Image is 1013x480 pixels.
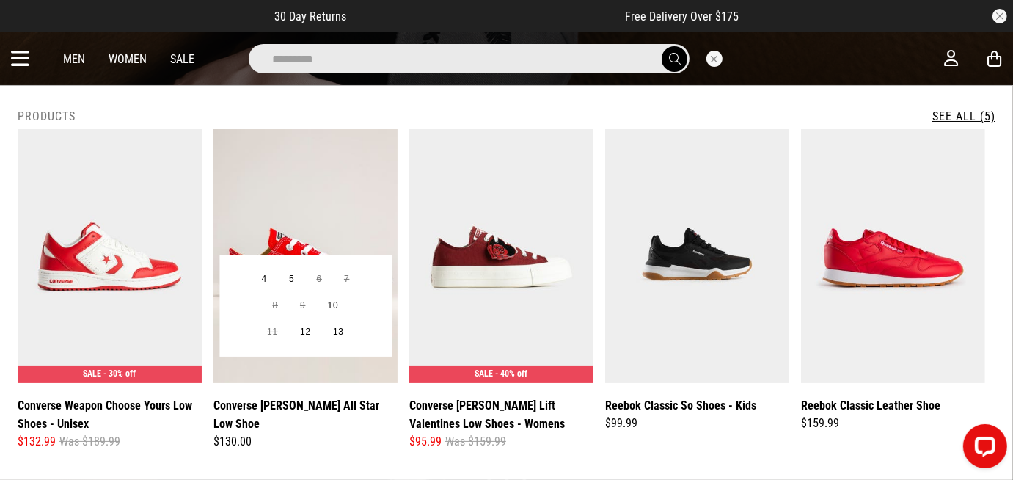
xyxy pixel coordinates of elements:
[322,319,355,346] button: 13
[278,266,305,293] button: 5
[706,51,723,67] button: Close search
[306,266,333,293] button: 6
[256,319,289,346] button: 11
[409,433,442,451] span: $95.99
[104,368,136,379] span: - 30% off
[109,52,147,66] a: Women
[932,109,995,123] a: See All (5)
[801,129,985,383] img: Reebok Classic Leather Shoe in Red
[605,415,789,432] div: $99.99
[18,433,56,451] span: $132.99
[170,52,194,66] a: Sale
[213,433,398,451] div: $130.00
[475,368,494,379] span: SALE
[213,129,398,383] img: Converse Chuck Taylor All Star Low Shoe in Red
[84,368,102,379] span: SALE
[801,396,940,415] a: Reebok Classic Leather Shoe
[376,9,596,23] iframe: Customer reviews powered by Trustpilot
[18,396,202,433] a: Converse Weapon Choose Yours Low Shoes - Unisex
[59,433,120,451] span: Was $189.99
[317,293,350,319] button: 10
[63,52,85,66] a: Men
[409,396,593,433] a: Converse [PERSON_NAME] Lift Valentines Low Shoes - Womens
[262,293,289,319] button: 8
[251,266,278,293] button: 4
[333,266,360,293] button: 7
[625,10,739,23] span: Free Delivery Over $175
[18,109,76,123] h2: Products
[213,396,398,433] a: Converse [PERSON_NAME] All Star Low Shoe
[605,396,756,415] a: Reebok Classic So Shoes - Kids
[801,415,985,432] div: $159.99
[409,129,593,383] img: Converse Chuck Taylor Lift Valentines Low Shoes - Womens in Red
[496,368,528,379] span: - 40% off
[274,10,346,23] span: 30 Day Returns
[951,418,1013,480] iframe: LiveChat chat widget
[445,433,506,451] span: Was $159.99
[605,129,789,383] img: Reebok Classic So Shoes - Kids in Black
[289,319,322,346] button: 12
[18,129,202,383] img: Converse Weapon Choose Yours Low Shoes - Unisex in Red
[289,293,316,319] button: 9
